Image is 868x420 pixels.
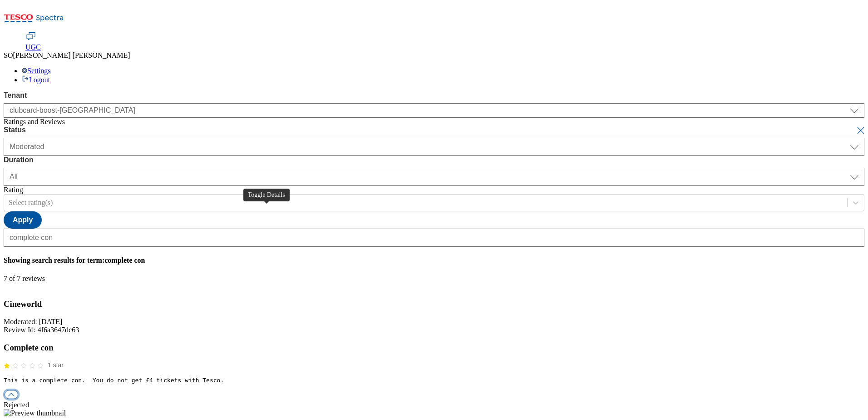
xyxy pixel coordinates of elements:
[22,67,51,75] a: Settings
[4,126,864,134] label: Status
[104,256,145,264] span: complete con
[4,361,64,369] div: 1/5 stars
[4,51,13,59] span: SO
[4,229,864,247] input: Search
[4,343,864,353] h3: Complete con
[4,256,864,265] h4: Showing search results for term:
[4,211,42,229] button: Apply
[4,377,864,384] pre: This is a complete con. You do not get £4 tickets with Tesco.
[4,283,66,291] img: Preview thumbnail
[4,118,65,125] span: Ratings and Reviews
[48,361,64,369] span: 1 star
[4,318,864,326] div: Moderated: [DATE]
[4,186,23,194] label: Rating
[4,299,864,309] h3: Cineworld
[4,156,864,164] label: Duration
[22,76,50,84] a: Logout
[25,43,41,51] span: UGC
[4,409,66,417] img: Preview thumbnail
[13,51,130,59] span: [PERSON_NAME] [PERSON_NAME]
[4,326,864,334] div: Review Id: 4f6a3647dc63
[4,275,864,283] div: 7 of 7 reviews
[25,32,41,51] a: UGC
[4,401,864,409] div: Rejected
[4,91,864,100] label: Tenant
